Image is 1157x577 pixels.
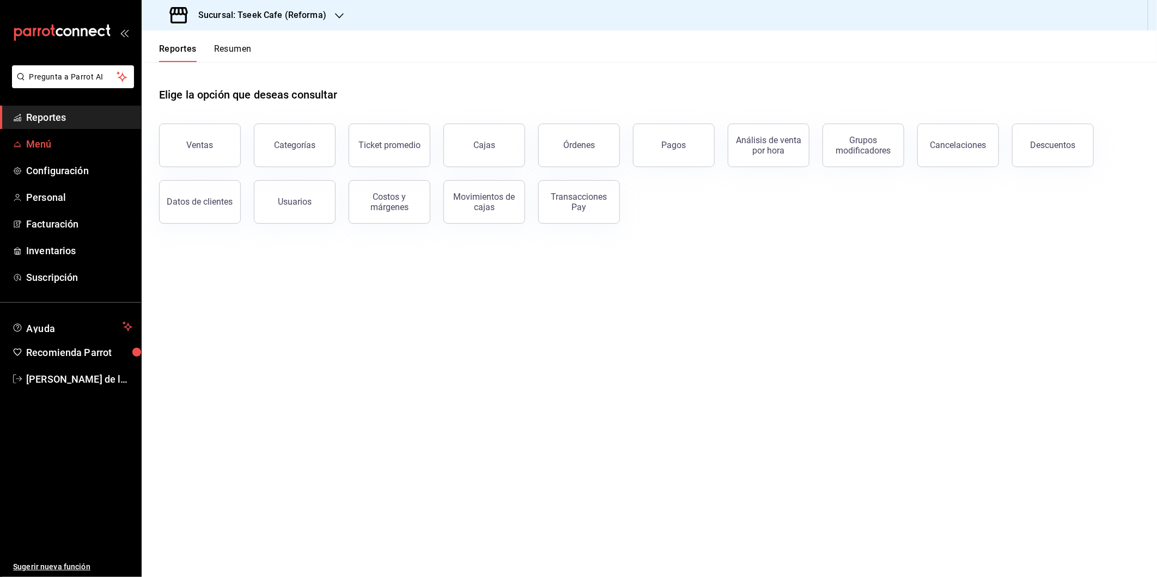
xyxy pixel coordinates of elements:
button: Costos y márgenes [349,180,430,224]
button: open_drawer_menu [120,28,129,37]
span: Configuración [26,163,132,178]
div: Costos y márgenes [356,192,423,212]
button: Datos de clientes [159,180,241,224]
span: Pregunta a Parrot AI [29,71,117,83]
button: Movimientos de cajas [443,180,525,224]
button: Transacciones Pay [538,180,620,224]
div: Cancelaciones [930,140,987,150]
button: Categorías [254,124,336,167]
button: Grupos modificadores [823,124,904,167]
div: navigation tabs [159,44,252,62]
span: Recomienda Parrot [26,345,132,360]
div: Usuarios [278,197,312,207]
button: Reportes [159,44,197,62]
button: Órdenes [538,124,620,167]
button: Pagos [633,124,715,167]
div: Grupos modificadores [830,135,897,156]
span: Ayuda [26,320,118,333]
div: Categorías [274,140,315,150]
button: Usuarios [254,180,336,224]
button: Ventas [159,124,241,167]
button: Resumen [214,44,252,62]
div: Ticket promedio [358,140,421,150]
div: Ventas [187,140,214,150]
span: [PERSON_NAME] de la [PERSON_NAME] [26,372,132,386]
div: Movimientos de cajas [450,192,518,212]
span: Personal [26,190,132,205]
span: Inventarios [26,243,132,258]
button: Ticket promedio [349,124,430,167]
button: Descuentos [1012,124,1094,167]
h3: Sucursal: Tseek Cafe (Reforma) [190,9,326,22]
span: Reportes [26,110,132,125]
button: Análisis de venta por hora [728,124,809,167]
div: Cajas [473,140,495,150]
button: Pregunta a Parrot AI [12,65,134,88]
span: Facturación [26,217,132,231]
div: Análisis de venta por hora [735,135,802,156]
button: Cajas [443,124,525,167]
a: Pregunta a Parrot AI [8,79,134,90]
div: Descuentos [1031,140,1076,150]
span: Menú [26,137,132,151]
div: Pagos [662,140,686,150]
span: Sugerir nueva función [13,561,132,573]
div: Datos de clientes [167,197,233,207]
div: Órdenes [563,140,595,150]
div: Transacciones Pay [545,192,613,212]
h1: Elige la opción que deseas consultar [159,87,338,103]
button: Cancelaciones [917,124,999,167]
span: Suscripción [26,270,132,285]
